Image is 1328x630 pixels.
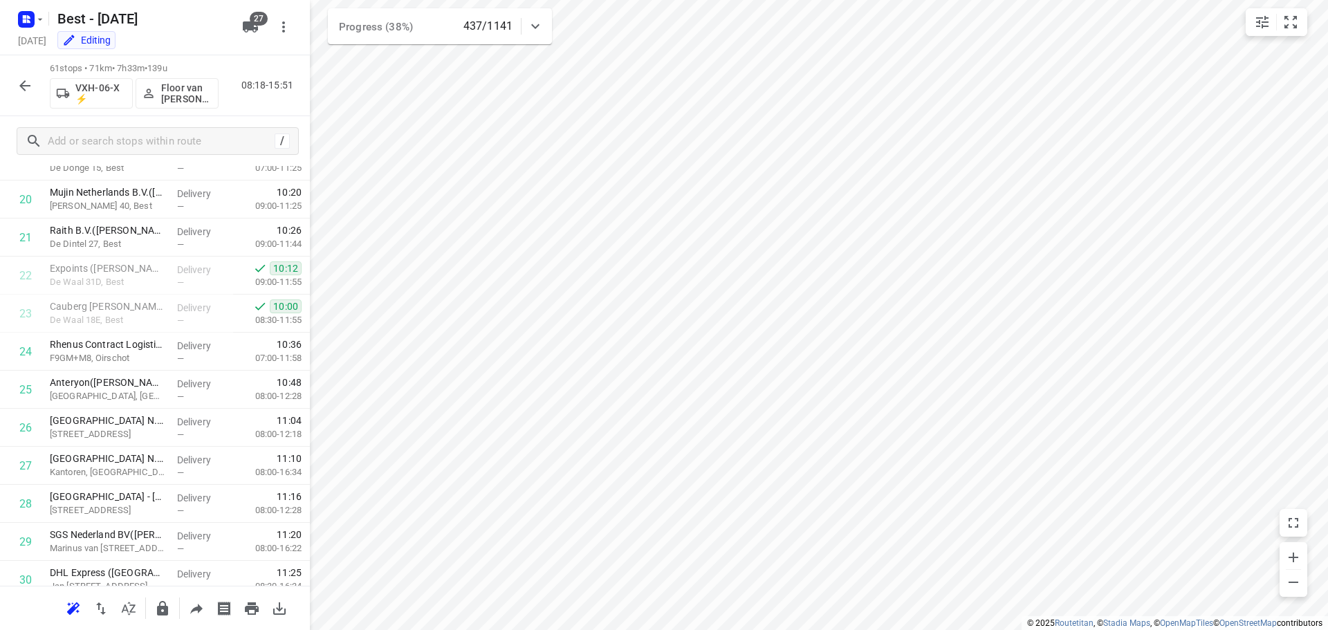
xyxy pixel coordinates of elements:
[177,353,184,364] span: —
[50,503,166,517] p: Luchthavenweg 18, Eindhoven
[136,78,219,109] button: Floor van [PERSON_NAME] (Best)
[177,506,184,516] span: —
[50,580,166,593] p: Jan Hilgersweg 12, Eindhoven
[339,21,413,33] span: Progress (38%)
[177,567,228,581] p: Delivery
[266,601,293,614] span: Download route
[233,275,302,289] p: 09:00-11:55
[1246,8,1307,36] div: small contained button group
[1027,618,1322,628] li: © 2025 , © , © © contributors
[177,315,184,326] span: —
[1219,618,1277,628] a: OpenStreetMap
[50,78,133,109] button: VXH-06-X ⚡
[50,452,166,465] p: Eindhoven Airport N.V. - Kantoren(Gerry van Steen)
[19,459,32,472] div: 27
[149,595,176,622] button: Lock route
[50,389,166,403] p: Brainport Industries Campus 1, Eindhoven
[270,13,297,41] button: More
[270,261,302,275] span: 10:12
[275,133,290,149] div: /
[177,453,228,467] p: Delivery
[1103,618,1150,628] a: Stadia Maps
[147,63,167,73] span: 139u
[50,541,166,555] p: Marinus van Meelweg 12, Eindhoven
[50,223,166,237] p: Raith B.V.(Amanda Verdonk)
[145,63,147,73] span: •
[50,427,166,441] p: Castendijkweg 15, Eindhoven
[19,193,32,206] div: 20
[50,465,166,479] p: Kantoren, [GEOGRAPHIC_DATA]
[463,18,513,35] p: 437/1141
[177,339,228,353] p: Delivery
[75,82,127,104] p: VXH-06-X ⚡
[50,528,166,541] p: SGS Nederland BV(Edwin Klomp)
[241,78,299,93] p: 08:18-15:51
[177,582,184,592] span: —
[177,429,184,440] span: —
[50,337,166,351] p: Rhenus Contract Logistics - Oirschot(Facilitair)
[277,376,302,389] span: 10:48
[1055,618,1094,628] a: Routetitan
[238,601,266,614] span: Print route
[270,299,302,313] span: 10:00
[19,421,32,434] div: 26
[19,231,32,244] div: 21
[277,185,302,199] span: 10:20
[50,299,166,313] p: Cauberg Huygen Son(Linda Croughs)
[50,414,166,427] p: Eindhoven Airport N.V. / Operations(Gerry van Steen)
[19,497,32,510] div: 28
[233,237,302,251] p: 09:00-11:44
[277,223,302,237] span: 10:26
[277,337,302,351] span: 10:36
[48,131,275,152] input: Add or search stops within route
[233,161,302,175] p: 07:00-11:25
[50,351,166,365] p: F9GM+M8, Oirschot
[19,383,32,396] div: 25
[19,573,32,586] div: 30
[253,299,267,313] svg: Done
[233,503,302,517] p: 08:00-12:28
[62,33,111,47] div: You are currently in edit mode.
[177,277,184,288] span: —
[277,452,302,465] span: 11:10
[50,185,166,199] p: Mujin Netherlands B.V.(Yvonne van den Heuvel)
[177,225,228,239] p: Delivery
[50,313,166,327] p: De Waal 18E, Best
[12,33,52,48] h5: Project date
[50,199,166,213] p: [PERSON_NAME] 40, Best
[277,566,302,580] span: 11:25
[210,601,238,614] span: Print shipping labels
[177,377,228,391] p: Delivery
[161,82,212,104] p: Floor van Donzel (Best)
[233,389,302,403] p: 08:00-12:28
[253,261,267,275] svg: Done
[177,415,228,429] p: Delivery
[50,261,166,275] p: Expoints (Wendy van Kemenade)
[183,601,210,614] span: Share route
[177,467,184,478] span: —
[177,491,228,505] p: Delivery
[233,580,302,593] p: 08:30-16:34
[233,313,302,327] p: 08:30-11:55
[177,239,184,250] span: —
[177,201,184,212] span: —
[50,490,166,503] p: Summa College - Eindhoven Luchthavenweg(Renate Huijnen)
[233,427,302,441] p: 08:00-12:18
[50,376,166,389] p: Anteryon(Loek Charpentier)
[59,601,87,614] span: Reoptimize route
[177,263,228,277] p: Delivery
[177,529,228,543] p: Delivery
[1248,8,1276,36] button: Map settings
[250,12,268,26] span: 27
[233,465,302,479] p: 08:00-16:34
[19,269,32,282] div: 22
[177,544,184,554] span: —
[19,345,32,358] div: 24
[115,601,142,614] span: Sort by time window
[50,275,166,289] p: De Waal 31D, Best
[50,62,219,75] p: 61 stops • 71km • 7h33m
[1277,8,1304,36] button: Fit zoom
[87,601,115,614] span: Reverse route
[1160,618,1213,628] a: OpenMapTiles
[233,199,302,213] p: 09:00-11:25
